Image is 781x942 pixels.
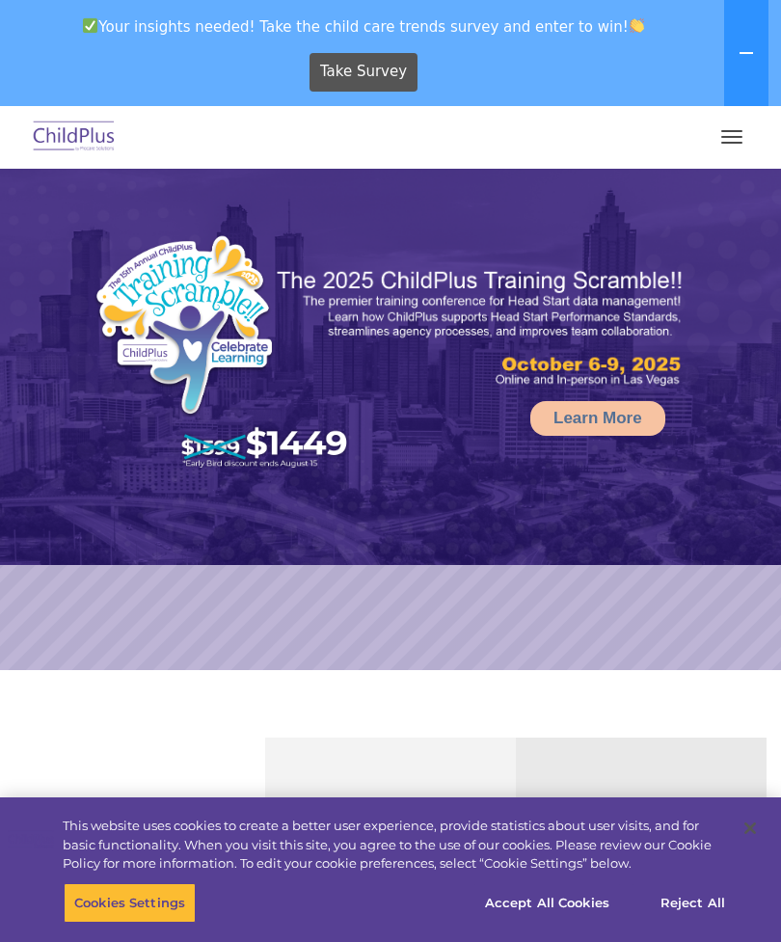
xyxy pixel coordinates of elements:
[8,8,720,45] span: Your insights needed! Take the child care trends survey and enter to win!
[29,115,120,160] img: ChildPlus by Procare Solutions
[729,807,771,849] button: Close
[633,882,753,923] button: Reject All
[64,882,196,923] button: Cookies Settings
[630,18,644,33] img: 👏
[310,53,418,92] a: Take Survey
[320,55,407,89] span: Take Survey
[63,817,727,874] div: This website uses cookies to create a better user experience, provide statistics about user visit...
[83,18,97,33] img: ✅
[474,882,620,923] button: Accept All Cookies
[530,401,665,436] a: Learn More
